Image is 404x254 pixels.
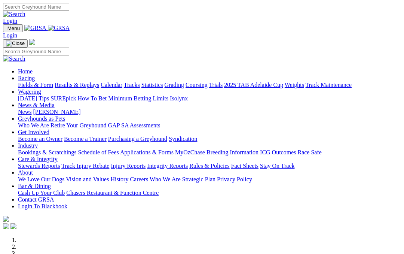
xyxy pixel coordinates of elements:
[18,136,401,142] div: Get Involved
[6,40,25,46] img: Close
[50,122,107,128] a: Retire Your Greyhound
[18,82,401,88] div: Racing
[3,24,23,32] button: Toggle navigation
[3,216,9,222] img: logo-grsa-white.png
[260,149,296,155] a: ICG Outcomes
[3,32,17,39] a: Login
[18,122,49,128] a: Who We Are
[64,136,107,142] a: Become a Trainer
[18,190,401,196] div: Bar & Dining
[18,68,33,75] a: Home
[18,142,38,149] a: Industry
[182,176,215,182] a: Strategic Plan
[18,163,60,169] a: Stewards Reports
[18,149,401,156] div: Industry
[108,95,168,102] a: Minimum Betting Limits
[141,82,163,88] a: Statistics
[18,82,53,88] a: Fields & Form
[101,82,122,88] a: Calendar
[18,183,51,189] a: Bar & Dining
[206,149,258,155] a: Breeding Information
[18,102,55,108] a: News & Media
[29,39,35,45] img: logo-grsa-white.png
[18,190,65,196] a: Cash Up Your Club
[3,18,17,24] a: Login
[48,25,70,31] img: GRSA
[18,156,58,162] a: Care & Integrity
[18,95,401,102] div: Wagering
[175,149,205,155] a: MyOzChase
[189,163,230,169] a: Rules & Policies
[18,136,62,142] a: Become an Owner
[306,82,352,88] a: Track Maintenance
[120,149,174,155] a: Applications & Forms
[165,82,184,88] a: Grading
[3,3,69,11] input: Search
[10,223,16,229] img: twitter.svg
[55,82,99,88] a: Results & Replays
[18,88,41,95] a: Wagering
[33,109,80,115] a: [PERSON_NAME]
[7,25,20,31] span: Menu
[111,163,146,169] a: Injury Reports
[108,122,160,128] a: GAP SA Assessments
[3,55,25,62] img: Search
[285,82,304,88] a: Weights
[3,39,28,48] button: Toggle navigation
[18,75,35,81] a: Racing
[3,48,69,55] input: Search
[150,176,181,182] a: Who We Are
[110,176,128,182] a: History
[18,163,401,169] div: Care & Integrity
[18,122,401,129] div: Greyhounds as Pets
[260,163,294,169] a: Stay On Track
[78,95,107,102] a: How To Bet
[18,176,401,183] div: About
[3,223,9,229] img: facebook.svg
[24,25,46,31] img: GRSA
[147,163,188,169] a: Integrity Reports
[18,115,65,122] a: Greyhounds as Pets
[18,203,67,209] a: Login To Blackbook
[231,163,258,169] a: Fact Sheets
[3,11,25,18] img: Search
[224,82,283,88] a: 2025 TAB Adelaide Cup
[18,196,54,203] a: Contact GRSA
[78,149,119,155] a: Schedule of Fees
[186,82,208,88] a: Coursing
[61,163,109,169] a: Track Injury Rebate
[18,149,76,155] a: Bookings & Scratchings
[217,176,252,182] a: Privacy Policy
[297,149,321,155] a: Race Safe
[66,176,109,182] a: Vision and Values
[18,176,64,182] a: We Love Our Dogs
[169,136,197,142] a: Syndication
[50,95,76,102] a: SUREpick
[18,109,401,115] div: News & Media
[108,136,167,142] a: Purchasing a Greyhound
[130,176,148,182] a: Careers
[209,82,223,88] a: Trials
[18,129,49,135] a: Get Involved
[18,95,49,102] a: [DATE] Tips
[66,190,159,196] a: Chasers Restaurant & Function Centre
[18,109,31,115] a: News
[170,95,188,102] a: Isolynx
[124,82,140,88] a: Tracks
[18,169,33,176] a: About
